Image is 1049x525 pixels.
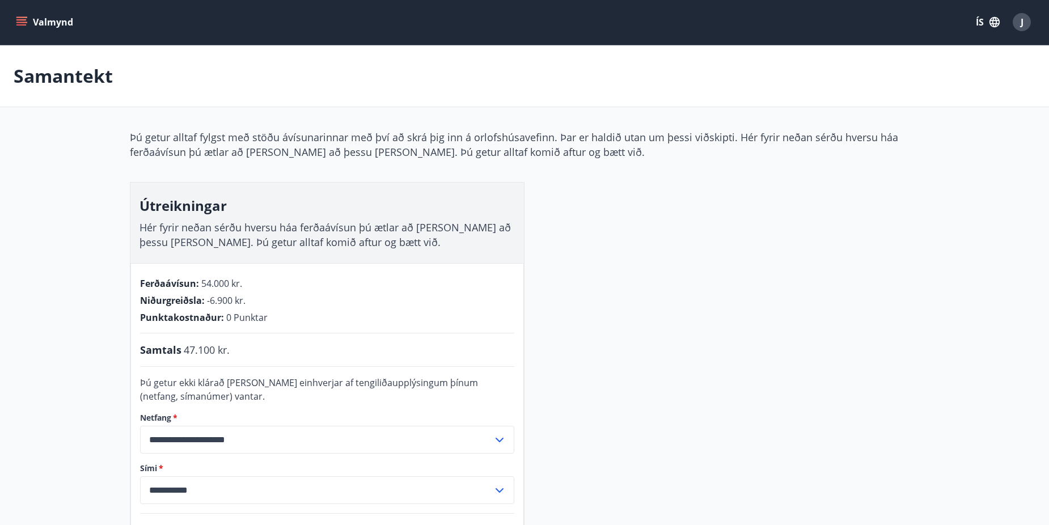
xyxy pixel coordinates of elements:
span: J [1021,16,1023,28]
span: -6.900 kr. [207,294,246,307]
span: Niðurgreiðsla : [140,294,205,307]
h3: Útreikningar [139,196,515,215]
span: 54.000 kr. [201,277,242,290]
span: Hér fyrir neðan sérðu hversu háa ferðaávísun þú ætlar að [PERSON_NAME] að þessu [PERSON_NAME]. Þú... [139,221,511,249]
button: ÍS [970,12,1006,32]
span: 0 Punktar [226,311,268,324]
span: Ferðaávísun : [140,277,199,290]
span: Þú getur ekki klárað [PERSON_NAME] einhverjar af tengiliðaupplýsingum þínum (netfang, símanúmer) ... [140,376,478,403]
p: Samantekt [14,63,113,88]
label: Sími [140,463,514,474]
span: Punktakostnaður : [140,311,224,324]
button: menu [14,12,78,32]
span: Samtals [140,342,181,357]
label: Netfang [140,412,514,424]
p: Þú getur alltaf fylgst með stöðu ávísunarinnar með því að skrá þig inn á orlofshúsavefinn. Þar er... [130,130,919,159]
span: 47.100 kr. [184,342,230,357]
button: J [1008,9,1035,36]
